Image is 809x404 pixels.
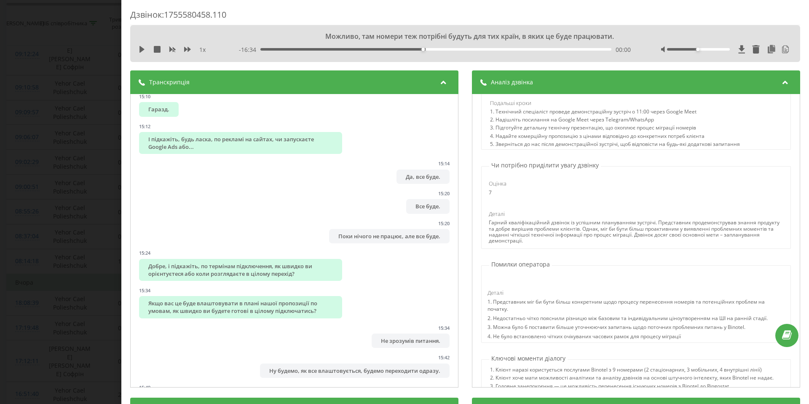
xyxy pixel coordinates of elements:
[490,382,729,390] font: 3. Головне занепокоєння — це можливість перенесення існуючих номерів з Binotel до Ringostat
[490,100,531,107] span: Подальші кроки
[139,384,150,391] font: 15:49
[329,229,450,243] div: Поки нічого не працює, але все буде.
[488,298,765,312] font: 1. Представник міг би бути більш конкретним щодо процесу перенесення номерів та потенційних пробл...
[488,323,745,331] font: 3. Можна було б поставити більше уточнюючих запитань щодо поточних проблемних питань у Binotel.
[239,46,241,54] font: -
[490,124,696,131] font: 3. Підготуйте детальну технічну презентацію, що охоплює процес міграції номерів
[241,46,256,54] font: 16:34
[490,108,696,115] font: 1. Технічний спеціаліст проведе демонстраційну зустріч о 11:00 через Google Meet
[139,287,150,294] font: 15:34
[490,132,705,140] font: 4. Надайте комерційну пропозицію з цінами відповідно до конкретних потреб клієнта
[488,315,768,322] font: 2. Недостатньо чітко пояснили різницю між базовим та індивідуальним ціноутворенням на ШІ на ранні...
[396,170,450,184] div: Да, все буде.
[406,199,450,213] div: Все буде.
[489,219,780,244] font: Гарний кваліфікаційний дзвінок із успішним плануванням зустрічі. Представник продемонстрував знан...
[260,364,450,378] div: Ну будемо, як все влаштовується, будемо переходити одразу.
[149,78,190,86] span: Транскрипція
[438,354,450,361] font: 15:42
[421,48,425,51] div: Мітка доступності
[489,161,601,170] p: Чи потрібно приділити увагу дзвінку
[438,220,450,226] font: 15:20
[490,366,762,373] font: 1. Клієнт наразі користується послугами Binotel з 9 номерами (2 стаціонарних, 3 мобільних, 4 внут...
[489,260,552,269] p: Помилки оператора
[489,180,506,187] span: Оцінка
[203,46,206,54] font: х
[491,78,533,86] span: Аналіз дзвінка
[139,259,342,281] div: Добре, і підкажіть, по термінам підключення, як швидко ви орієнтуєтеся або коли розглядаєте в ціл...
[488,333,681,340] font: 4. Не було встановлено чітких очікуваних часових рамок для процесу міграції
[489,189,492,196] font: 7
[130,9,800,25] div: Дзвінок : 1755580458.110
[139,123,150,129] font: 15:12
[139,93,150,100] font: 15:10
[489,354,568,363] p: Ключові моменти діалогу
[490,116,654,123] font: 2. Надішліть посилання на Google Meet через Telegram/WhatsApp
[325,32,614,41] font: Можливо, там номери теж потрібні будуть для тих країн, в яких це буде працювати.
[438,190,450,197] font: 15:20
[438,325,450,331] font: 15:34
[490,374,774,381] font: 2. Клієнт хоче мати можливості аналітики та аналізу дзвінків на основі штучного інтелекту, яких B...
[139,132,342,154] div: І підкажіть, будь ласка, по рекламі на сайтах, чи запускаєте Google Ads або...
[139,296,342,318] div: Якщо вас це буде влаштовувати в плані нашої пропозиції по умовам, як швидко ви будете готові в ці...
[139,250,150,256] font: 15:24
[372,334,450,348] div: Не зрозумів питання.
[199,46,203,54] font: 1
[489,210,505,218] font: Деталі
[488,289,504,296] span: Деталі
[438,160,450,167] font: 15:14
[696,48,699,51] div: Мітка доступності
[616,46,631,54] font: 00:00
[148,105,169,113] font: Гаразд.
[490,140,740,148] font: 5. Зверніться до нас після демонстраційної зустрічі, щоб відповісти на будь-які додаткові запитання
